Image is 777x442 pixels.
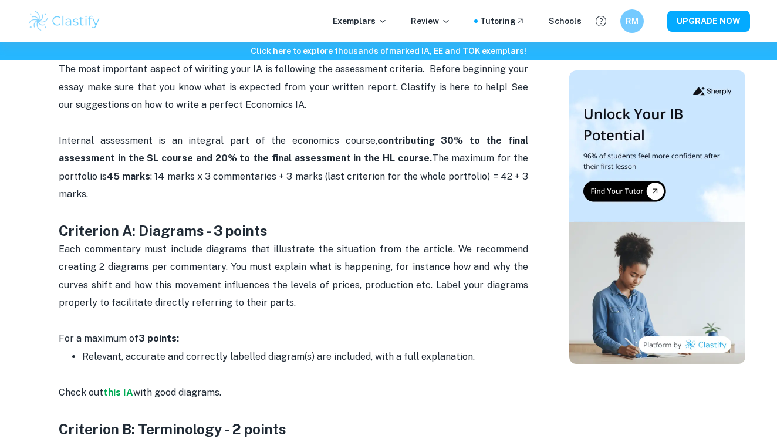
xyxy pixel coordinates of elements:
strong: 45 marks [107,171,150,182]
img: Thumbnail [569,70,745,364]
span: Each commentary must include diagrams that illustrate the situation from the article. We recommen... [59,244,531,308]
span: Relevant, accurate and correctly labelled diagram(s) are included, with a full explanation. [82,351,475,362]
span: For a maximum of [59,333,179,344]
h6: RM [626,15,639,28]
span: with good diagrams. [133,387,221,398]
strong: Criterion B: Terminology - 2 points [59,421,286,437]
strong: Criterion A: Diagrams - 3 points [59,222,268,239]
strong: 3 points: [138,333,179,344]
a: this IA [103,387,133,398]
button: RM [620,9,644,33]
p: Review [411,15,451,28]
img: Clastify logo [27,9,102,33]
p: Exemplars [333,15,387,28]
a: Schools [549,15,582,28]
span: The most important aspect of wiriting your IA is following the assessment criteria. Before beginn... [59,63,531,110]
button: Help and Feedback [591,11,611,31]
a: Tutoring [480,15,525,28]
button: UPGRADE NOW [667,11,750,32]
h6: Click here to explore thousands of marked IA, EE and TOK exemplars ! [2,45,775,58]
span: Check out [59,387,103,398]
span: Internal assessment is an integral part of the economics course, The maximum for the portfolio is... [59,135,531,200]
